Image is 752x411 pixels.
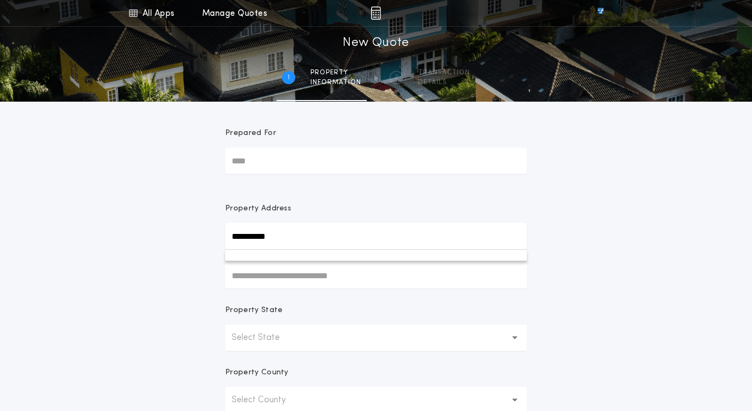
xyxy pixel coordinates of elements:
[395,73,398,82] h2: 2
[225,128,276,139] p: Prepared For
[232,331,297,344] p: Select State
[225,325,527,351] button: Select State
[225,305,283,316] p: Property State
[232,394,303,407] p: Select County
[225,203,527,214] p: Property Address
[418,78,470,87] span: details
[310,78,361,87] span: information
[578,8,624,19] img: vs-icon
[225,367,289,378] p: Property County
[310,68,361,77] span: Property
[371,7,381,20] img: img
[287,73,290,82] h2: 1
[343,34,409,52] h1: New Quote
[418,68,470,77] span: Transaction
[225,148,527,174] input: Prepared For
